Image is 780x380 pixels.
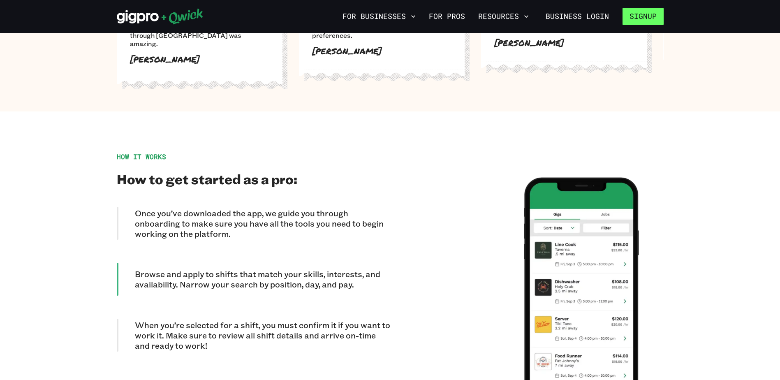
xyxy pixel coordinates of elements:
[426,9,468,23] a: For Pros
[117,263,390,296] div: Browse and apply to shifts that match your skills, interests, and availability. Narrow your searc...
[339,9,419,23] button: For Businesses
[623,8,664,25] button: Signup
[117,207,390,240] div: Once you’ve downloaded the app, we guide you through onboarding to make sure you have all the too...
[494,38,634,48] p: [PERSON_NAME]
[312,46,451,56] p: [PERSON_NAME]
[117,153,390,161] div: HOW IT WORKS
[539,8,616,25] a: Business Login
[135,269,390,290] p: Browse and apply to shifts that match your skills, interests, and availability. Narrow your searc...
[135,208,390,239] p: Once you’ve downloaded the app, we guide you through onboarding to make sure you have all the too...
[135,320,390,351] p: When you’re selected for a shift, you must confirm it if you want to work it. Make sure to review...
[130,54,269,65] p: [PERSON_NAME]
[117,171,390,187] h2: How to get started as a pro:
[117,319,390,352] div: When you’re selected for a shift, you must confirm it if you want to work it. Make sure to review...
[475,9,532,23] button: Resources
